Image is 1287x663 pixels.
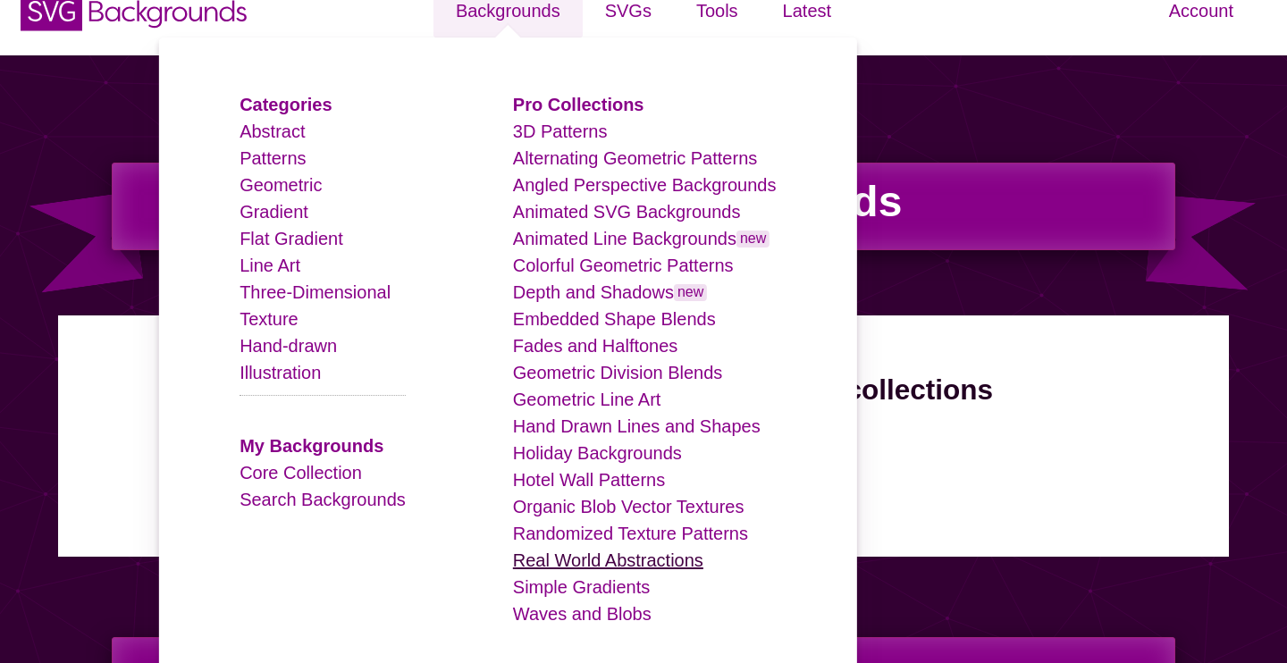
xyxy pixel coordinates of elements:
a: Depth and Shadowsnew [513,282,708,302]
a: Hand-drawn [240,336,337,356]
a: Categories [240,95,332,114]
a: Hotel Wall Patterns [513,470,665,490]
a: Alternating Geometric Patterns [513,148,757,168]
a: Geometric Line Art [513,390,661,409]
a: Flat Gradient [240,229,343,248]
a: Holiday Backgrounds [513,443,682,463]
a: 3D Patterns [513,122,608,141]
a: Hand Drawn Lines and Shapes [513,416,761,436]
a: Colorful Geometric Patterns [513,256,734,275]
a: My Backgrounds [240,436,383,456]
span: new [736,231,770,248]
a: Animated Line Backgroundsnew [513,229,770,248]
a: Search Backgrounds [240,490,406,509]
a: Abstract [240,122,305,141]
a: Waves and Blobs [513,604,652,624]
a: Organic Blob Vector Textures [513,497,744,516]
a: Three-Dimensional [240,282,391,302]
a: Line Art [240,256,300,275]
a: Angled Perspective Backgrounds [513,175,777,195]
a: Real World Abstractions [513,550,703,570]
a: Gradient [240,202,308,222]
a: Animated SVG Backgrounds [513,202,741,222]
a: Patterns [240,148,306,168]
a: Simple Gradients [513,577,650,597]
a: Illustration [240,363,321,382]
a: Fades and Halftones [513,336,678,356]
a: Geometric [240,175,322,195]
a: Pro Collections [513,95,644,114]
h1: Browse the Backgrounds [112,163,1175,250]
a: Randomized Texture Patterns [513,524,748,543]
span: new [674,284,707,301]
a: Embedded Shape Blends [513,309,716,329]
a: Core Collection [240,463,362,483]
a: Texture [240,309,299,329]
a: Geometric Division Blends [513,363,723,382]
